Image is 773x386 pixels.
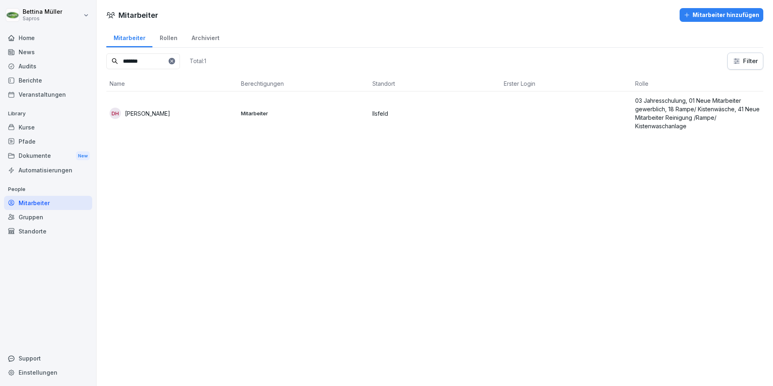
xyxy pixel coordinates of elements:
[632,76,763,91] th: Rolle
[4,183,92,196] p: People
[4,210,92,224] a: Gruppen
[125,109,170,118] p: [PERSON_NAME]
[4,351,92,365] div: Support
[4,224,92,238] a: Standorte
[152,27,184,47] a: Rollen
[4,134,92,148] a: Pfade
[4,73,92,87] a: Berichte
[23,8,62,15] p: Bettina Müller
[23,16,62,21] p: Sapros
[118,10,158,21] h1: Mitarbeiter
[4,163,92,177] a: Automatisierungen
[4,196,92,210] a: Mitarbeiter
[680,8,763,22] button: Mitarbeiter hinzufügen
[241,110,366,117] p: Mitarbeiter
[184,27,226,47] a: Archiviert
[4,107,92,120] p: Library
[238,76,369,91] th: Berechtigungen
[369,76,501,91] th: Standort
[106,76,238,91] th: Name
[4,148,92,163] div: Dokumente
[76,151,90,161] div: New
[728,53,763,69] button: Filter
[501,76,632,91] th: Erster Login
[733,57,758,65] div: Filter
[4,45,92,59] a: News
[110,108,121,119] div: DH
[4,87,92,102] a: Veranstaltungen
[106,27,152,47] a: Mitarbeiter
[4,120,92,134] a: Kurse
[684,11,759,19] div: Mitarbeiter hinzufügen
[4,148,92,163] a: DokumenteNew
[635,96,760,130] p: 03 Jahresschulung, 01 Neue Mitarbeiter gewerblich, 18 Rampe/ Kistenwäsche, 41 Neue Mitarbeiter Re...
[372,109,497,118] p: Ilsfeld
[4,59,92,73] a: Audits
[4,31,92,45] a: Home
[4,365,92,380] a: Einstellungen
[190,57,206,65] p: Total: 1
